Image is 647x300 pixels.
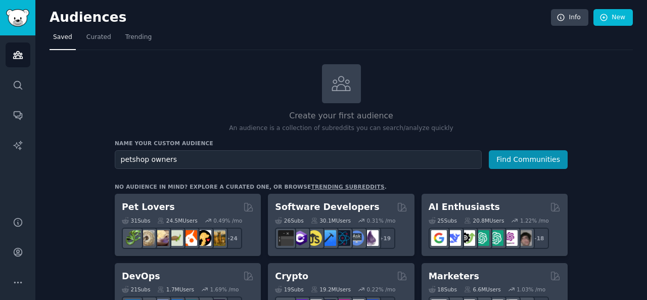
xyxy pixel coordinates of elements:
[115,183,387,190] div: No audience in mind? Explore a curated one, or browse .
[125,230,141,246] img: herpetology
[213,217,242,224] div: 0.49 % /mo
[53,33,72,42] span: Saved
[367,286,396,293] div: 0.22 % /mo
[488,230,503,246] img: chatgpt_prompts_
[6,9,29,27] img: GummySearch logo
[275,217,303,224] div: 26 Sub s
[122,201,175,213] h2: Pet Lovers
[374,228,395,249] div: + 19
[335,230,350,246] img: reactnative
[551,9,588,26] a: Info
[115,124,568,133] p: An audience is a collection of subreddits you can search/analyze quickly
[516,230,532,246] img: ArtificalIntelligence
[429,286,457,293] div: 18 Sub s
[429,270,479,283] h2: Marketers
[50,10,551,26] h2: Audiences
[122,286,150,293] div: 21 Sub s
[157,217,197,224] div: 24.5M Users
[153,230,169,246] img: leopardgeckos
[464,217,504,224] div: 20.8M Users
[489,150,568,169] button: Find Communities
[125,33,152,42] span: Trending
[167,230,183,246] img: turtle
[349,230,364,246] img: AskComputerScience
[311,217,351,224] div: 30.1M Users
[363,230,379,246] img: elixir
[474,230,489,246] img: chatgpt_promptDesign
[367,217,396,224] div: 0.31 % /mo
[431,230,447,246] img: GoogleGeminiAI
[181,230,197,246] img: cockatiel
[83,29,115,50] a: Curated
[464,286,501,293] div: 6.6M Users
[528,228,549,249] div: + 18
[275,270,308,283] h2: Crypto
[292,230,308,246] img: csharp
[275,286,303,293] div: 19 Sub s
[429,201,500,213] h2: AI Enthusiasts
[429,217,457,224] div: 25 Sub s
[115,150,482,169] input: Pick a short name, like "Digital Marketers" or "Movie-Goers"
[311,286,351,293] div: 19.2M Users
[517,286,545,293] div: 1.03 % /mo
[122,270,160,283] h2: DevOps
[221,228,242,249] div: + 24
[210,230,225,246] img: dogbreed
[50,29,76,50] a: Saved
[306,230,322,246] img: learnjavascript
[196,230,211,246] img: PetAdvice
[139,230,155,246] img: ballpython
[502,230,518,246] img: OpenAIDev
[459,230,475,246] img: AItoolsCatalog
[115,140,568,147] h3: Name your custom audience
[278,230,294,246] img: software
[520,217,549,224] div: 1.22 % /mo
[320,230,336,246] img: iOSProgramming
[157,286,194,293] div: 1.7M Users
[311,184,384,190] a: trending subreddits
[593,9,633,26] a: New
[445,230,461,246] img: DeepSeek
[122,29,155,50] a: Trending
[210,286,239,293] div: 1.69 % /mo
[275,201,379,213] h2: Software Developers
[122,217,150,224] div: 31 Sub s
[115,110,568,122] h2: Create your first audience
[86,33,111,42] span: Curated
